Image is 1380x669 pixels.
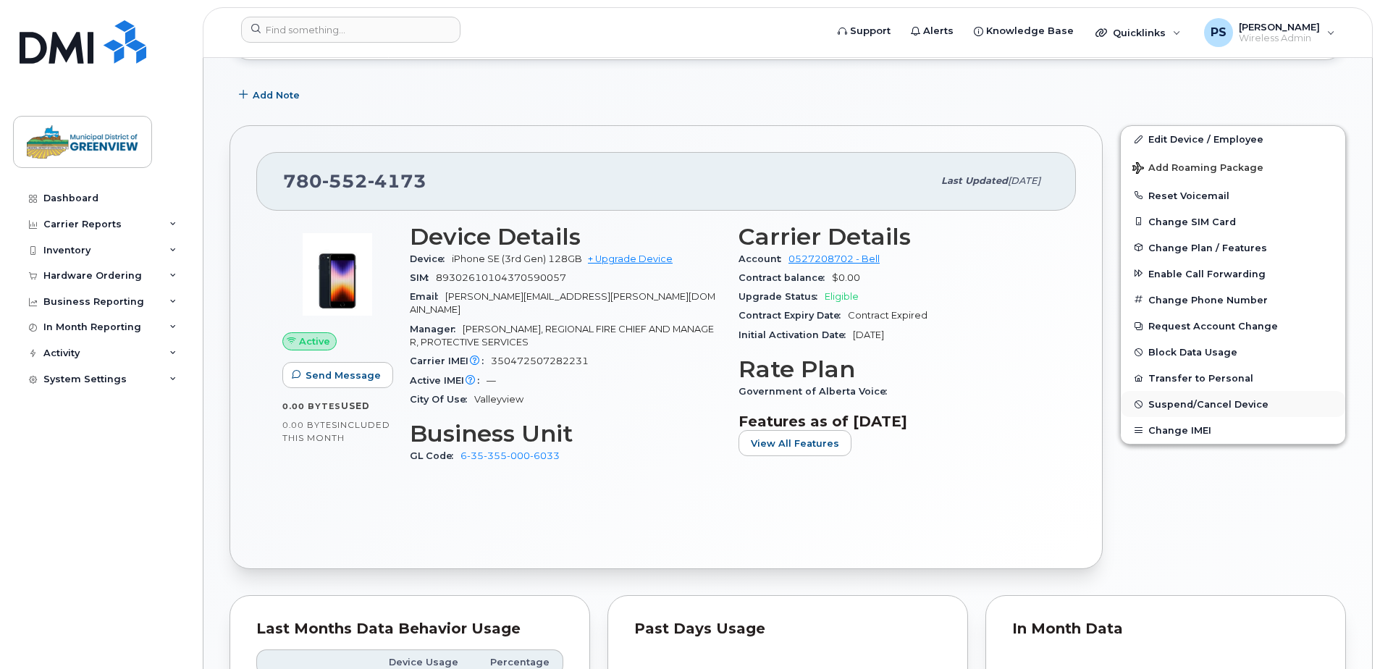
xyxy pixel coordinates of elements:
h3: Device Details [410,224,721,250]
button: Change Phone Number [1121,287,1345,313]
span: [DATE] [853,329,884,340]
button: View All Features [739,430,851,456]
div: Past Days Usage [634,622,941,636]
a: Alerts [901,17,964,46]
span: included this month [282,419,390,443]
span: City Of Use [410,394,474,405]
span: 350472507282231 [491,355,589,366]
span: Contract Expired [848,310,927,321]
span: Eligible [825,291,859,302]
span: Carrier IMEI [410,355,491,366]
button: Send Message [282,362,393,388]
h3: Rate Plan [739,356,1050,382]
span: 0.00 Bytes [282,420,337,430]
span: [PERSON_NAME], REGIONAL FIRE CHIEF AND MANAGER, PROTECTIVE SERVICES [410,324,714,348]
span: Contract balance [739,272,832,283]
button: Change SIM Card [1121,209,1345,235]
button: Request Account Change [1121,313,1345,339]
div: Last Months Data Behavior Usage [256,622,563,636]
a: Support [828,17,901,46]
button: Add Roaming Package [1121,152,1345,182]
span: Change Plan / Features [1148,242,1267,253]
span: Account [739,253,788,264]
span: View All Features [751,437,839,450]
span: Knowledge Base [986,24,1074,38]
span: Active IMEI [410,375,487,386]
span: [PERSON_NAME] [1239,21,1320,33]
span: iPhone SE (3rd Gen) 128GB [452,253,582,264]
span: Last updated [941,175,1008,186]
span: Send Message [306,369,381,382]
span: Quicklinks [1113,27,1166,38]
div: Peter Stoodley [1194,18,1345,47]
button: Transfer to Personal [1121,365,1345,391]
span: Active [299,334,330,348]
button: Change Plan / Features [1121,235,1345,261]
span: used [341,400,370,411]
img: image20231002-3703462-1angbar.jpeg [294,231,381,318]
span: Add Roaming Package [1132,162,1263,176]
h3: Business Unit [410,421,721,447]
span: Support [850,24,891,38]
span: Valleyview [474,394,523,405]
span: [PERSON_NAME][EMAIL_ADDRESS][PERSON_NAME][DOMAIN_NAME] [410,291,715,315]
span: Suspend/Cancel Device [1148,399,1268,410]
span: PS [1211,24,1227,41]
span: Contract Expiry Date [739,310,848,321]
span: Enable Call Forwarding [1148,268,1266,279]
span: Manager [410,324,463,334]
a: 6-35-355-000-6033 [460,450,560,461]
span: 0.00 Bytes [282,401,341,411]
a: 0527208702 - Bell [788,253,880,264]
span: 780 [283,170,426,192]
button: Suspend/Cancel Device [1121,391,1345,417]
a: Edit Device / Employee [1121,126,1345,152]
a: Knowledge Base [964,17,1084,46]
span: Device [410,253,452,264]
h3: Features as of [DATE] [739,413,1050,430]
a: + Upgrade Device [588,253,673,264]
span: Initial Activation Date [739,329,853,340]
span: Government of Alberta Voice [739,386,894,397]
span: — [487,375,496,386]
span: Alerts [923,24,954,38]
button: Block Data Usage [1121,339,1345,365]
span: SIM [410,272,436,283]
span: Upgrade Status [739,291,825,302]
h3: Carrier Details [739,224,1050,250]
span: Email [410,291,445,302]
input: Find something... [241,17,460,43]
button: Enable Call Forwarding [1121,261,1345,287]
span: 552 [322,170,368,192]
span: Wireless Admin [1239,33,1320,44]
div: Quicklinks [1085,18,1191,47]
span: 89302610104370590057 [436,272,566,283]
button: Reset Voicemail [1121,182,1345,209]
button: Add Note [230,82,312,108]
span: GL Code [410,450,460,461]
span: 4173 [368,170,426,192]
div: In Month Data [1012,622,1319,636]
span: [DATE] [1008,175,1040,186]
span: Add Note [253,88,300,102]
button: Change IMEI [1121,417,1345,443]
span: $0.00 [832,272,860,283]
